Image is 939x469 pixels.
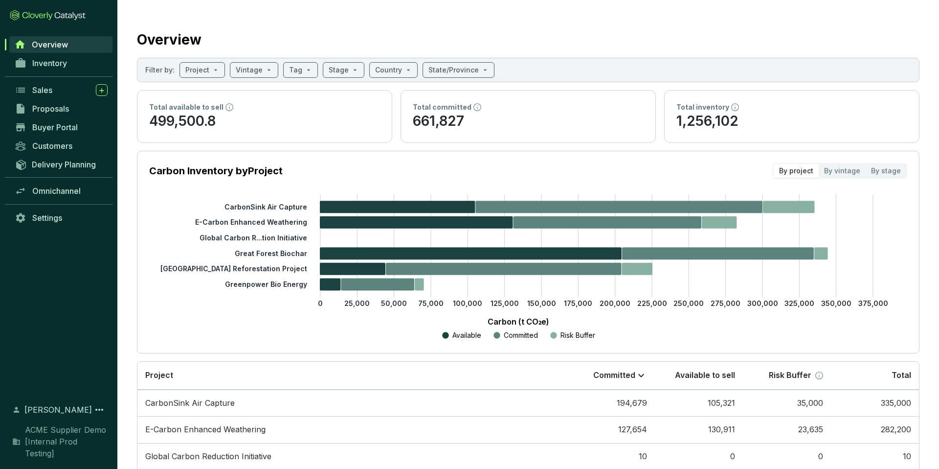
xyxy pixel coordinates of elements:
[655,362,743,390] th: Available to sell
[10,210,112,226] a: Settings
[10,82,112,98] a: Sales
[593,370,635,381] p: Committed
[413,102,471,112] p: Total committed
[160,264,307,273] tspan: [GEOGRAPHIC_DATA] Reforestation Project
[676,112,907,131] p: 1,256,102
[164,316,873,328] p: Carbon (t CO₂e)
[10,156,112,172] a: Delivery Planning
[504,330,538,340] p: Committed
[25,424,108,459] span: ACME Supplier Demo [Internal Prod Testing]
[676,102,729,112] p: Total inventory
[743,416,831,443] td: 23,635
[32,186,81,196] span: Omnichannel
[9,36,112,53] a: Overview
[821,299,851,307] tspan: 350,000
[831,416,919,443] td: 282,200
[32,213,62,223] span: Settings
[773,163,907,179] div: segmented control
[858,299,888,307] tspan: 375,000
[567,390,655,417] td: 194,679
[195,218,307,226] tspan: E-Carbon Enhanced Weathering
[567,416,655,443] td: 127,654
[413,112,644,131] p: 661,827
[453,299,482,307] tspan: 100,000
[200,234,307,242] tspan: Global Carbon R...tion Initiative
[10,183,112,199] a: Omnichannel
[866,164,906,178] div: By stage
[137,416,567,443] td: E-Carbon Enhanced Weathering
[32,104,69,114] span: Proposals
[784,299,814,307] tspan: 325,000
[527,299,556,307] tspan: 150,000
[32,85,52,95] span: Sales
[452,330,481,340] p: Available
[673,299,704,307] tspan: 250,000
[774,164,819,178] div: By project
[747,299,778,307] tspan: 300,000
[10,100,112,117] a: Proposals
[137,362,567,390] th: Project
[655,390,743,417] td: 105,321
[418,299,444,307] tspan: 75,000
[235,249,307,258] tspan: Great Forest Biochar
[24,404,92,416] span: [PERSON_NAME]
[32,122,78,132] span: Buyer Portal
[149,112,380,131] p: 499,500.8
[769,370,811,381] p: Risk Buffer
[600,299,630,307] tspan: 200,000
[32,160,96,169] span: Delivery Planning
[381,299,407,307] tspan: 50,000
[137,29,201,50] h2: Overview
[225,280,307,288] tspan: Greenpower Bio Energy
[637,299,667,307] tspan: 225,000
[32,40,68,49] span: Overview
[137,390,567,417] td: CarbonSink Air Capture
[743,390,831,417] td: 35,000
[10,55,112,71] a: Inventory
[32,58,67,68] span: Inventory
[491,299,519,307] tspan: 125,000
[711,299,740,307] tspan: 275,000
[344,299,370,307] tspan: 25,000
[224,203,307,211] tspan: CarbonSink Air Capture
[10,138,112,154] a: Customers
[560,330,595,340] p: Risk Buffer
[819,164,866,178] div: By vintage
[831,362,919,390] th: Total
[149,102,224,112] p: Total available to sell
[655,416,743,443] td: 130,911
[318,299,323,307] tspan: 0
[831,390,919,417] td: 335,000
[149,164,283,178] p: Carbon Inventory by Project
[564,299,592,307] tspan: 175,000
[32,141,72,151] span: Customers
[10,119,112,136] a: Buyer Portal
[145,65,175,75] p: Filter by:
